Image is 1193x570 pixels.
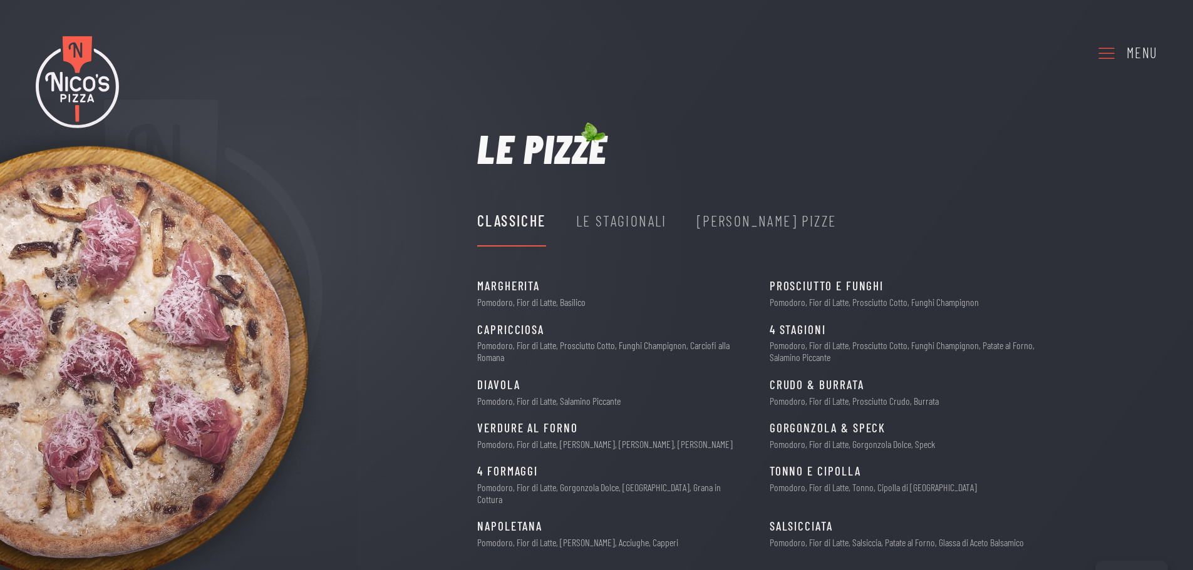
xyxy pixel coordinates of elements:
[576,209,667,233] div: Le Stagionali
[477,462,538,481] span: 4 Formaggi
[1127,42,1157,64] div: Menu
[770,536,1024,548] p: Pomodoro, Fior di Latte, Salsiccia, Patate al Forno, Glassa di Aceto Balsamico
[477,395,621,407] p: Pomodoro, Fior di Latte, Salamino Piccante
[770,419,886,438] span: Gorgonzola & Speck
[477,320,544,340] span: Capricciosa
[477,517,542,536] span: Napoletana
[770,481,977,493] p: Pomodoro, Fior di Latte, Tonno, Cipolla di [GEOGRAPHIC_DATA]
[477,209,546,233] div: Classiche
[477,296,586,308] p: Pomodoro, Fior di Latte, Basilico
[770,320,826,340] span: 4 Stagioni
[770,517,833,536] span: Salsicciata
[477,481,746,505] p: Pomodoro, Fior di Latte, Gorgonzola Dolce, [GEOGRAPHIC_DATA], Grana in Cottura
[770,339,1038,363] p: Pomodoro, Fior di Latte, Prosciutto Cotto, Funghi Champignon, Patate al Forno, Salamino Piccante
[477,419,578,438] span: Verdure al Forno
[36,36,119,128] img: Nico's Pizza Logo Colori
[770,462,861,481] span: Tonno e Cipolla
[477,277,540,296] span: Margherita
[770,395,939,407] p: Pomodoro, Fior di Latte, Prosciutto Crudo, Burrata
[477,128,607,168] h1: Le pizze
[770,277,884,296] span: Prosciutto e Funghi
[770,296,979,308] p: Pomodoro, Fior di Latte, Prosciutto Cotto, Funghi Champignon
[477,438,733,450] p: Pomodoro, Fior di Latte, [PERSON_NAME], [PERSON_NAME], [PERSON_NAME]
[697,209,837,233] div: [PERSON_NAME] Pizze
[770,375,864,395] span: CRUDO & BURRATA
[1097,36,1157,70] a: Menu
[477,536,678,548] p: Pomodoro, Fior di Latte, [PERSON_NAME], Acciughe, Capperi
[770,438,935,450] p: Pomodoro, Fior di Latte, Gorgonzola Dolce, Speck
[477,339,746,363] p: Pomodoro, Fior di Latte, Prosciutto Cotto, Funghi Champignon, Carciofi alla Romana
[477,375,520,395] span: Diavola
